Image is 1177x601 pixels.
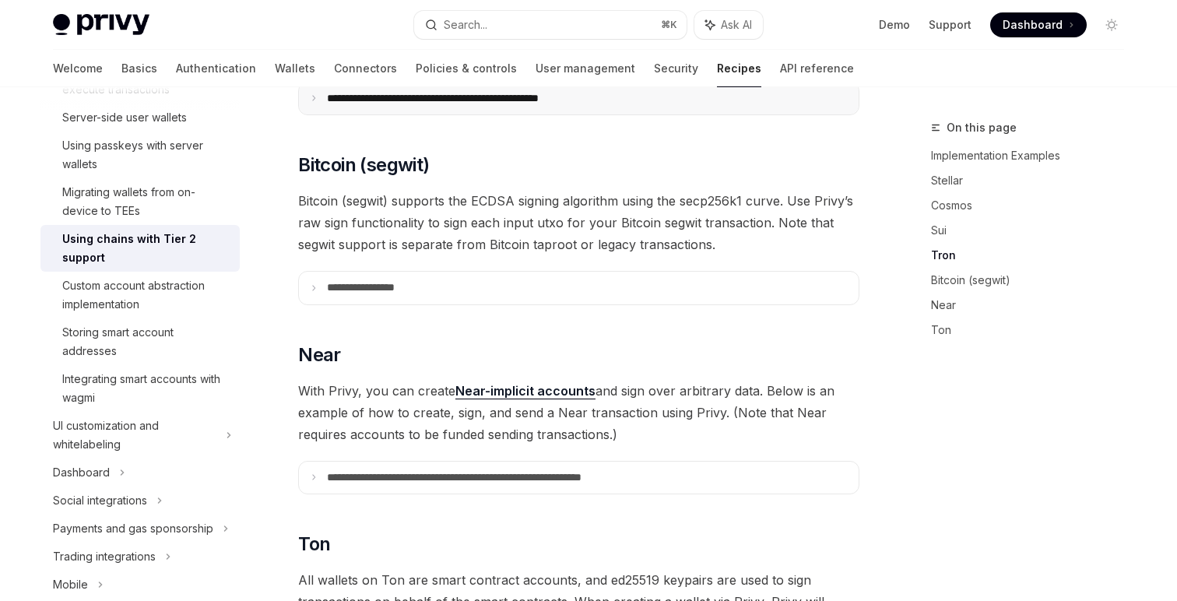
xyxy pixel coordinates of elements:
button: Toggle dark mode [1099,12,1124,37]
a: Sui [931,218,1137,243]
a: Basics [121,50,157,87]
span: Ask AI [721,17,752,33]
a: Dashboard [990,12,1087,37]
span: Dashboard [1003,17,1063,33]
a: Wallets [275,50,315,87]
a: Ton [931,318,1137,343]
a: Cosmos [931,193,1137,218]
a: Bitcoin (segwit) [931,268,1137,293]
a: Implementation Examples [931,143,1137,168]
div: Dashboard [53,463,110,482]
div: Search... [444,16,487,34]
div: Using chains with Tier 2 support [62,230,230,267]
span: On this page [947,118,1017,137]
div: Trading integrations [53,547,156,566]
span: ⌘ K [661,19,677,31]
div: Migrating wallets from on-device to TEEs [62,183,230,220]
a: Migrating wallets from on-device to TEEs [40,178,240,225]
a: Using chains with Tier 2 support [40,225,240,272]
span: Bitcoin (segwit) [298,153,429,177]
a: Server-side user wallets [40,104,240,132]
a: Tron [931,243,1137,268]
a: Authentication [176,50,256,87]
div: Integrating smart accounts with wagmi [62,370,230,407]
div: UI customization and whitelabeling [53,416,216,454]
a: Support [929,17,971,33]
span: Bitcoin (segwit) supports the ECDSA signing algorithm using the secp256k1 curve. Use Privy’s raw ... [298,190,859,255]
div: Payments and gas sponsorship [53,519,213,538]
button: Ask AI [694,11,763,39]
a: Using passkeys with server wallets [40,132,240,178]
a: Demo [879,17,910,33]
a: Security [654,50,698,87]
a: Near-implicit accounts [455,383,596,399]
div: Mobile [53,575,88,594]
span: Ton [298,532,330,557]
button: Search...⌘K [414,11,687,39]
a: Connectors [334,50,397,87]
a: Recipes [717,50,761,87]
a: Near [931,293,1137,318]
div: Custom account abstraction implementation [62,276,230,314]
a: API reference [780,50,854,87]
img: light logo [53,14,149,36]
a: Welcome [53,50,103,87]
a: Storing smart account addresses [40,318,240,365]
div: Using passkeys with server wallets [62,136,230,174]
a: Custom account abstraction implementation [40,272,240,318]
a: Stellar [931,168,1137,193]
a: User management [536,50,635,87]
div: Storing smart account addresses [62,323,230,360]
a: Policies & controls [416,50,517,87]
div: Server-side user wallets [62,108,187,127]
span: Near [298,343,341,367]
div: Social integrations [53,491,147,510]
a: Integrating smart accounts with wagmi [40,365,240,412]
span: With Privy, you can create and sign over arbitrary data. Below is an example of how to create, si... [298,380,859,445]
